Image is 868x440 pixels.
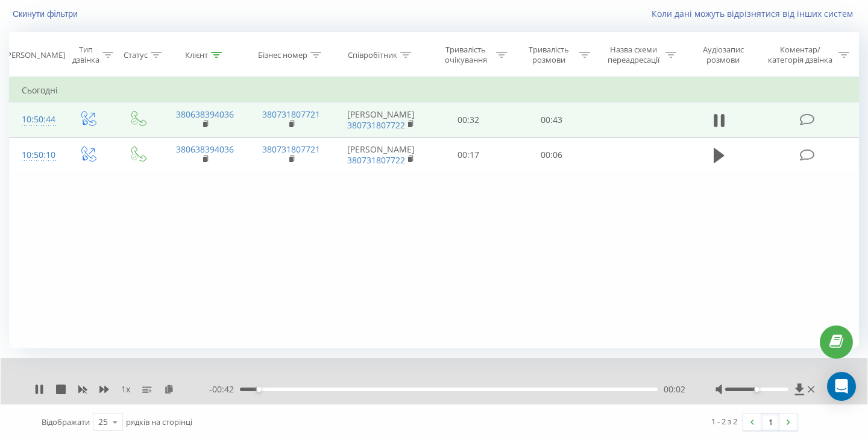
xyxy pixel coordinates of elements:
span: рядків на сторінці [126,416,192,427]
td: Сьогодні [10,78,859,102]
div: 1 - 2 з 2 [711,415,737,427]
div: 10:50:44 [22,108,51,131]
td: [PERSON_NAME] [335,102,427,137]
div: Коментар/категорія дзвінка [765,45,835,65]
button: Скинути фільтри [9,8,84,19]
div: Accessibility label [256,387,261,392]
span: - 00:42 [209,383,240,395]
a: 380731807721 [262,143,320,155]
div: Accessibility label [754,387,759,392]
div: 10:50:10 [22,143,51,167]
div: Назва схеми переадресації [604,45,662,65]
span: 1 x [121,383,130,395]
td: 00:17 [427,137,511,172]
td: 00:32 [427,102,511,137]
td: 00:43 [510,102,593,137]
span: Відображати [42,416,90,427]
div: Open Intercom Messenger [827,372,856,401]
a: 380638394036 [176,108,234,120]
div: Бізнес номер [258,50,307,60]
div: Клієнт [185,50,208,60]
div: Статус [124,50,148,60]
a: 380731807722 [347,154,405,166]
div: Тип дзвінка [72,45,99,65]
div: 25 [98,416,108,428]
td: [PERSON_NAME] [335,137,427,172]
span: 00:02 [664,383,685,395]
td: 00:06 [510,137,593,172]
a: 1 [761,413,779,430]
div: Співробітник [348,50,397,60]
div: [PERSON_NAME] [4,50,65,60]
div: Аудіозапис розмови [690,45,756,65]
div: Тривалість очікування [438,45,494,65]
a: 380731807721 [262,108,320,120]
a: 380731807722 [347,119,405,131]
a: Коли дані можуть відрізнятися вiд інших систем [652,8,859,19]
div: Тривалість розмови [521,45,576,65]
a: 380638394036 [176,143,234,155]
